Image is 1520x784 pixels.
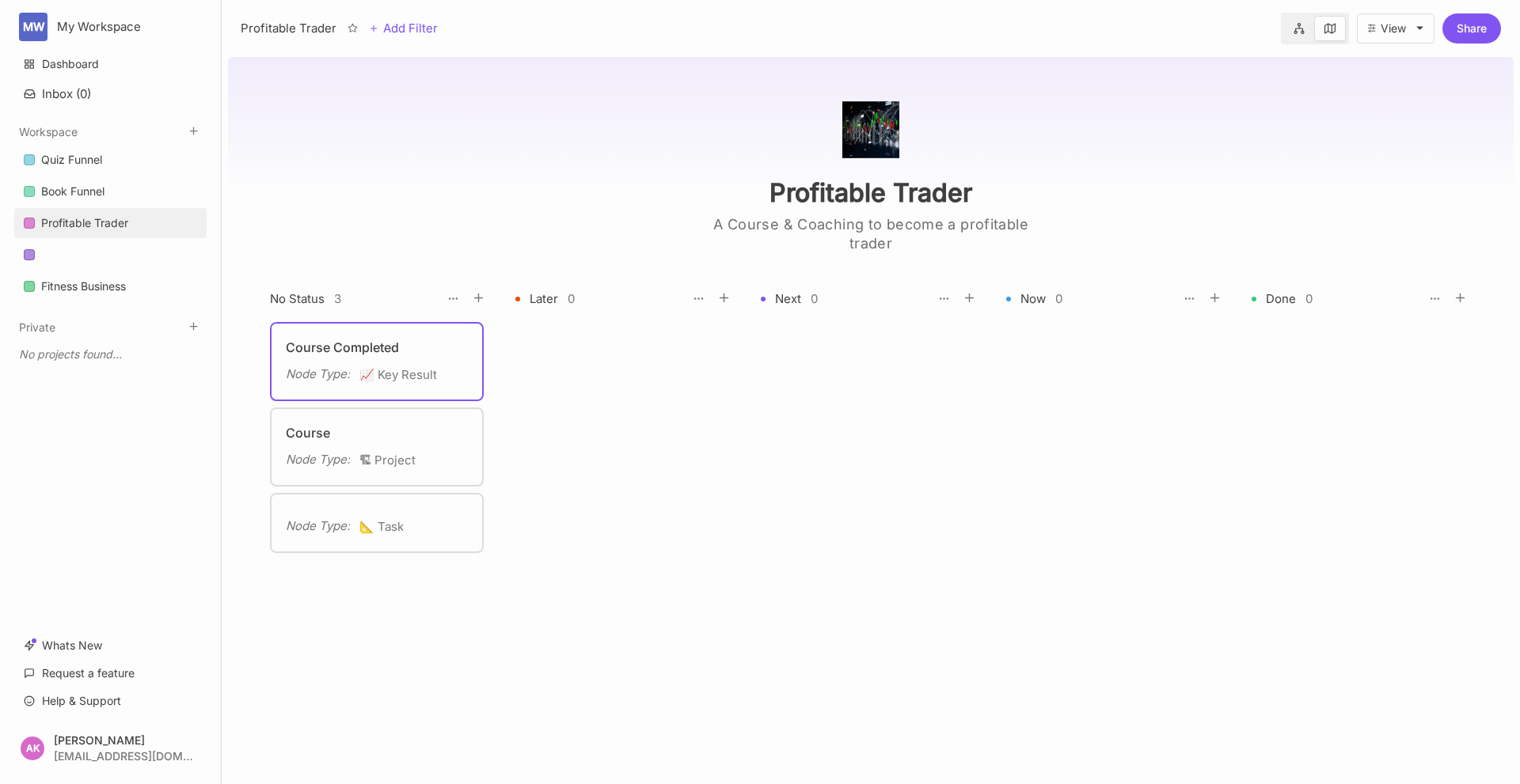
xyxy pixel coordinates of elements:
[41,182,104,201] div: Book Funnel
[14,80,207,108] button: Inbox (0)
[530,290,558,309] div: Later
[54,750,193,762] div: [EMAIL_ADDRESS][DOMAIN_NAME]
[568,294,575,305] div: 0
[41,214,128,233] div: Profitable Trader
[241,19,336,38] div: Profitable Trader
[14,271,207,301] a: Fitness Business
[14,176,207,207] div: Book Funnel
[286,423,468,442] div: Course
[14,145,207,176] div: Quiz Funnel
[1266,290,1296,309] div: Done
[359,519,378,534] i: 📐
[775,290,801,309] div: Next
[359,517,404,536] span: Task
[712,215,1029,253] textarea: A Course & Coaching to become a profitable trader
[359,365,437,384] span: Key Result
[14,145,207,175] a: Quiz Funnel
[359,367,378,382] i: 📈
[1020,290,1046,309] div: Now
[270,407,484,487] a: CourseNode Type:🏗Project
[14,208,207,239] div: Profitable Trader
[369,19,438,38] button: Add Filter
[761,288,981,309] div: Next0
[1357,13,1434,44] button: View
[1305,294,1313,305] div: 0
[14,335,207,373] div: Private
[19,13,47,41] div: MW
[14,686,207,716] a: Help & Support
[286,365,350,384] div: Node Type :
[14,631,207,661] a: Whats New
[842,101,899,158] img: icon
[359,453,374,468] i: 🏗
[286,450,350,469] div: Node Type :
[286,338,468,357] div: Course Completed
[1055,294,1062,305] div: 0
[334,294,341,305] div: 3
[57,20,177,34] div: My Workspace
[14,658,207,688] a: Request a feature
[270,288,490,309] div: No Status3
[515,288,735,309] div: Later0
[1442,13,1501,44] button: Share
[19,13,202,41] button: MWMy Workspace
[359,451,416,470] span: Project
[1252,288,1472,309] div: Done0
[21,737,44,760] div: AK
[286,517,350,536] div: Node Type :
[14,208,207,238] a: Profitable Trader
[270,493,484,553] a: Node Type:📐Task
[41,150,102,169] div: Quiz Funnel
[270,290,325,309] div: No Status
[14,49,207,79] a: Dashboard
[14,340,207,369] div: No projects found...
[378,19,438,38] span: Add Filter
[54,734,193,746] div: [PERSON_NAME]
[270,322,484,401] a: Course CompletedNode Type:📈Key Result
[14,140,207,308] div: Workspace
[14,725,207,771] button: AK[PERSON_NAME][EMAIL_ADDRESS][DOMAIN_NAME]
[19,125,78,138] button: Workspace
[19,320,55,334] button: Private
[811,294,818,305] div: 0
[14,176,207,206] a: Book Funnel
[1381,22,1406,35] div: View
[1006,288,1226,309] div: Now0
[41,277,126,296] div: Fitness Business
